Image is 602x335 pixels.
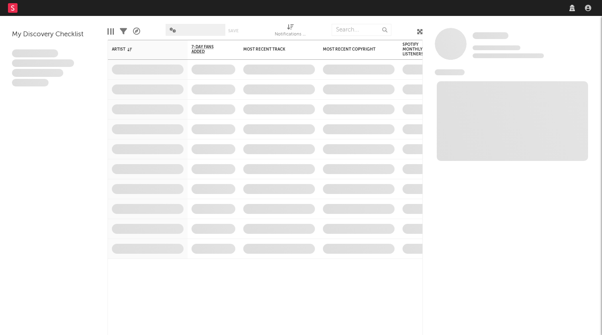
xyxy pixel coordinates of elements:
[275,20,307,43] div: Notifications (Artist)
[403,42,430,57] div: Spotify Monthly Listeners
[12,59,74,67] span: Integer aliquet in purus et
[120,20,127,43] div: Filters
[473,32,508,39] span: Some Artist
[435,69,465,75] span: News Feed
[12,30,96,39] div: My Discovery Checklist
[107,20,114,43] div: Edit Columns
[473,53,544,58] span: 0 fans last week
[12,79,49,87] span: Aliquam viverra
[112,47,172,52] div: Artist
[12,49,58,57] span: Lorem ipsum dolor
[228,29,238,33] button: Save
[323,47,383,52] div: Most Recent Copyright
[192,45,223,54] span: 7-Day Fans Added
[243,47,303,52] div: Most Recent Track
[473,32,508,40] a: Some Artist
[473,45,520,50] span: Tracking Since: [DATE]
[332,24,391,36] input: Search...
[133,20,140,43] div: A&R Pipeline
[12,69,63,77] span: Praesent ac interdum
[275,30,307,39] div: Notifications (Artist)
